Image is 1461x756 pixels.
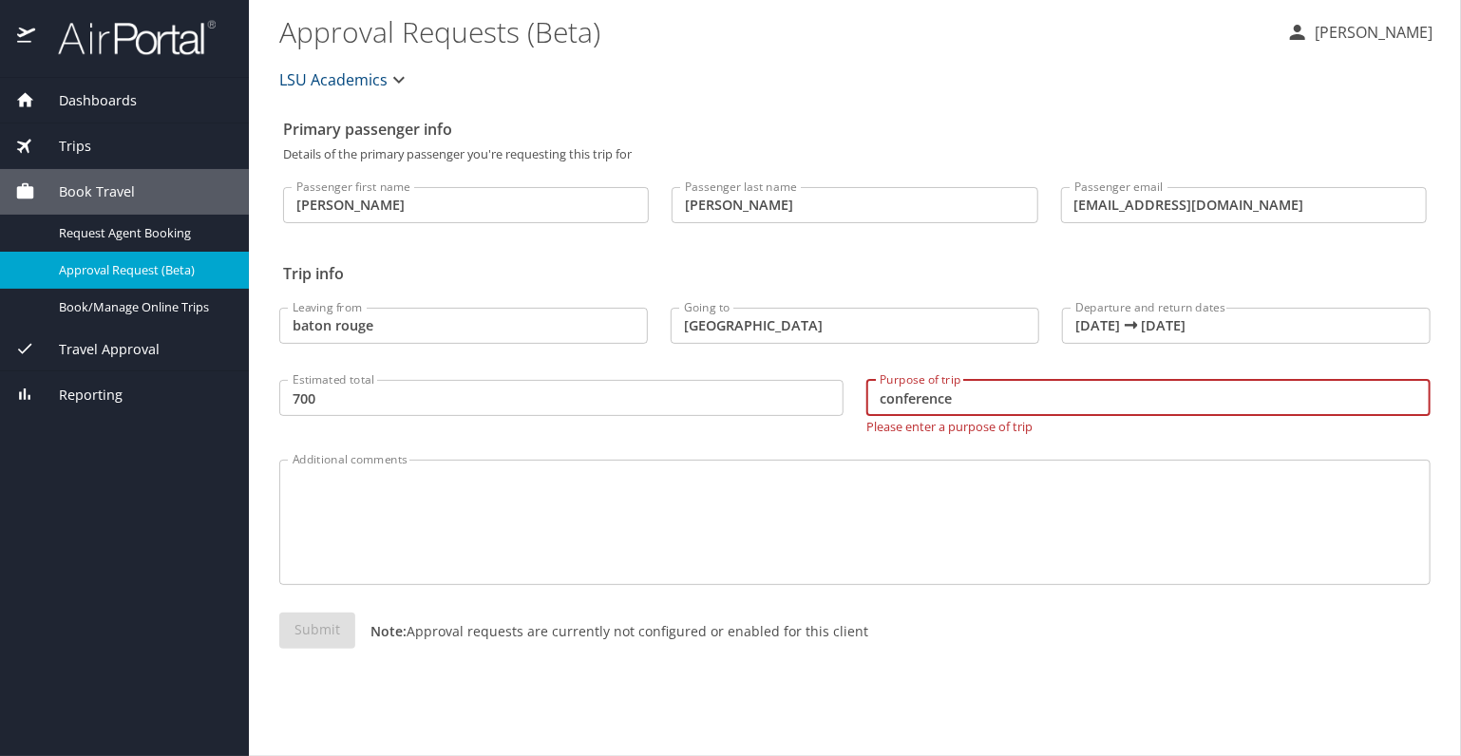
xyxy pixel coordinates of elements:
h1: Approval Requests (Beta) [279,2,1271,61]
span: Request Agent Booking [59,224,226,242]
span: Book Travel [35,181,135,202]
p: Details of the primary passenger you're requesting this trip for [283,148,1427,161]
img: icon-airportal.png [17,19,37,56]
h2: Primary passenger info [283,114,1427,144]
p: Please enter a purpose of trip [866,416,1431,433]
span: Trips [35,136,91,157]
button: LSU Academics [272,61,418,99]
span: Dashboards [35,90,137,111]
span: LSU Academics [279,66,388,93]
h2: Trip info [283,258,1427,289]
span: Book/Manage Online Trips [59,298,226,316]
p: [PERSON_NAME] [1309,21,1433,44]
button: [PERSON_NAME] [1279,15,1440,49]
strong: Note: [370,622,407,640]
span: Travel Approval [35,339,160,360]
span: Reporting [35,385,123,406]
p: Approval requests are currently not configured or enabled for this client [355,621,868,641]
span: Approval Request (Beta) [59,261,226,279]
img: airportal-logo.png [37,19,216,56]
